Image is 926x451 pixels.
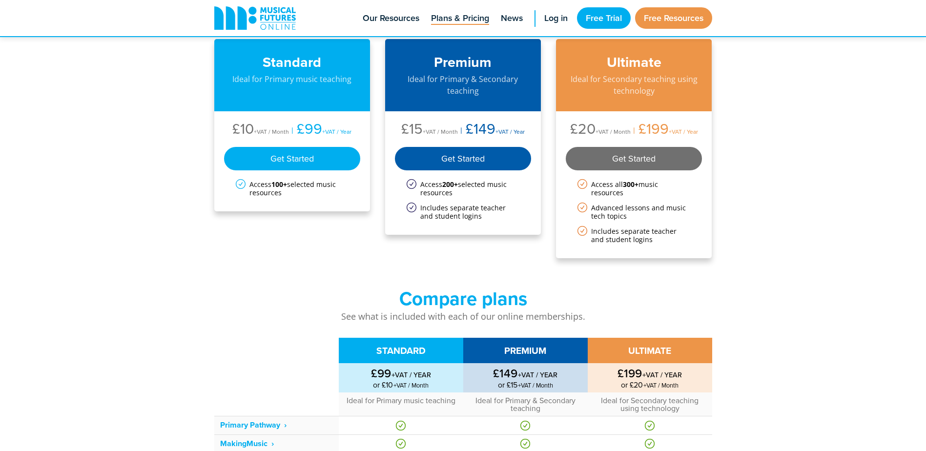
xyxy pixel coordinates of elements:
[517,369,557,380] span: +VAT / YEAR
[393,381,429,389] span: +VAT / Month
[588,392,712,416] td: Ideal for Secondary teaching using technology
[463,363,588,392] td: or £15
[396,421,406,430] img: Yes
[339,338,463,363] th: STANDARD
[577,204,691,220] li: Advanced lessons and music tech topics
[469,367,582,379] strong: £149
[395,147,532,170] div: Get Started
[570,121,631,139] li: £20
[596,127,631,136] span: +VAT / Month
[566,54,702,71] h3: Ultimate
[544,12,568,25] span: Log in
[517,381,553,389] span: +VAT / Month
[594,367,706,379] strong: £199
[224,147,361,170] div: Get Started
[442,180,458,189] strong: 200+
[220,419,287,430] strong: Primary Pathway ‎ ›
[566,73,702,97] p: Ideal for Secondary teaching using technology
[289,121,351,139] li: £99
[501,12,523,25] span: News
[577,180,691,197] li: Access all music resources
[345,367,457,379] strong: £99
[623,180,638,189] strong: 300+
[495,127,525,136] span: +VAT / Year
[463,338,588,363] th: PREMIUM
[520,421,530,430] img: Yes
[642,369,682,380] span: +VAT / YEAR
[271,180,287,189] strong: 100+
[431,12,489,25] span: Plans & Pricing
[645,421,655,430] img: Yes
[232,121,289,139] li: £10
[322,127,351,136] span: +VAT / Year
[214,310,712,323] p: See what is included with each of our online memberships.
[396,439,406,449] img: Yes
[577,227,691,244] li: Includes separate teacher and student logins
[423,127,458,136] span: +VAT / Month
[407,180,520,197] li: Access selected music resources
[520,439,530,449] img: Yes
[463,392,588,416] td: Ideal for Primary & Secondary teaching
[566,147,702,170] div: Get Started
[224,73,361,85] p: Ideal for Primary music teaching
[643,381,679,389] span: +VAT / Month
[395,73,532,97] p: Ideal for Primary & Secondary teaching
[645,439,655,449] img: Yes
[407,204,520,220] li: Includes separate teacher and student logins
[220,438,274,449] strong: MakingMusic‎‏‏‎ ‎ ›
[395,54,532,71] h3: Premium
[588,363,712,392] td: or £20
[224,54,361,71] h3: Standard
[339,363,463,392] td: or £10
[458,121,525,139] li: £149
[669,127,698,136] span: +VAT / Year
[214,287,712,310] h2: Compare plans
[236,180,349,197] li: Access selected music resources
[401,121,458,139] li: £15
[391,369,431,380] span: +VAT / YEAR
[588,338,712,363] th: ULTIMATE
[220,421,287,430] a: Primary Pathway ‎ ›
[220,439,274,448] a: MakingMusic‎‏‏‎ ‎ ›
[631,121,698,139] li: £199
[339,392,463,416] td: Ideal for Primary music teaching
[363,12,419,25] span: Our Resources
[635,7,712,29] a: Free Resources
[577,7,631,29] a: Free Trial
[254,127,289,136] span: +VAT / Month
